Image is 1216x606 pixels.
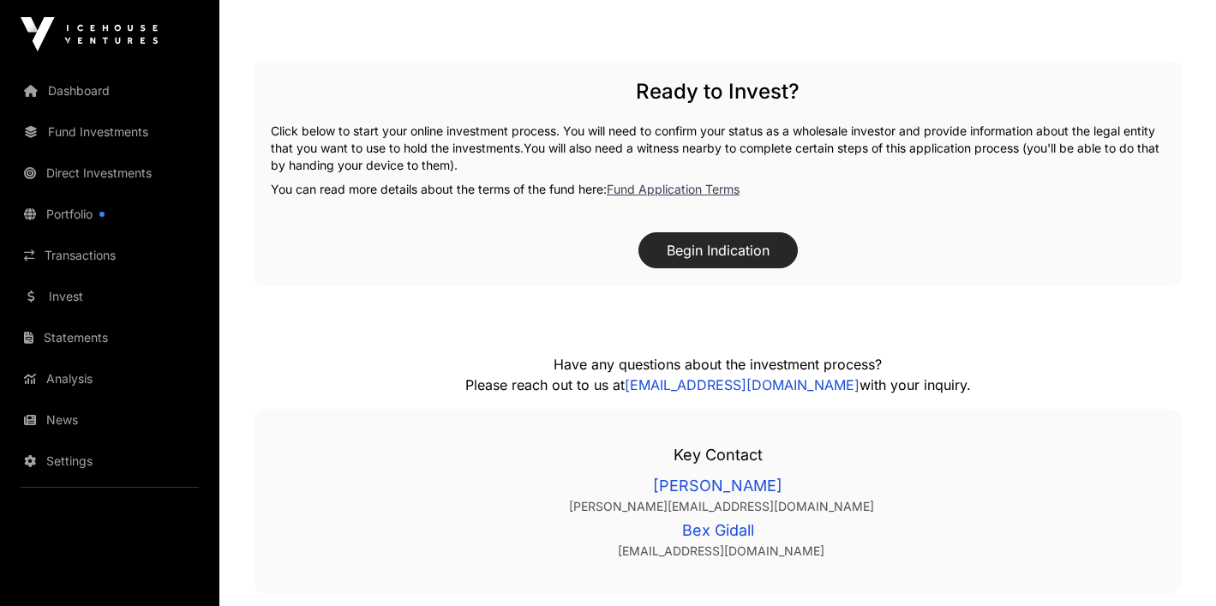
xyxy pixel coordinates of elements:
a: Fund Application Terms [607,182,740,196]
p: Have any questions about the investment process? Please reach out to us at with your inquiry. [369,354,1065,395]
a: [EMAIL_ADDRESS][DOMAIN_NAME] [295,543,1147,560]
a: [PERSON_NAME] [288,474,1147,498]
iframe: Chat Widget [1130,524,1216,606]
a: Portfolio [14,195,206,233]
span: You will also need a witness nearby to complete certain steps of this application process (you'll... [271,141,1159,172]
a: Bex Gidall [288,519,1147,543]
a: Dashboard [14,72,206,110]
button: Begin Indication [638,232,798,268]
img: Icehouse Ventures Logo [21,17,158,51]
p: You can read more details about the terms of the fund here: [271,181,1165,198]
h2: Ready to Invest? [271,78,1165,105]
a: [PERSON_NAME][EMAIL_ADDRESS][DOMAIN_NAME] [295,498,1147,515]
a: [EMAIL_ADDRESS][DOMAIN_NAME] [625,376,860,393]
a: Transactions [14,237,206,274]
p: Click below to start your online investment process. You will need to confirm your status as a wh... [271,123,1165,174]
a: Settings [14,442,206,480]
a: Invest [14,278,206,315]
a: News [14,401,206,439]
a: Direct Investments [14,154,206,192]
a: Analysis [14,360,206,398]
p: Key Contact [288,443,1147,467]
a: Statements [14,319,206,357]
a: Fund Investments [14,113,206,151]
